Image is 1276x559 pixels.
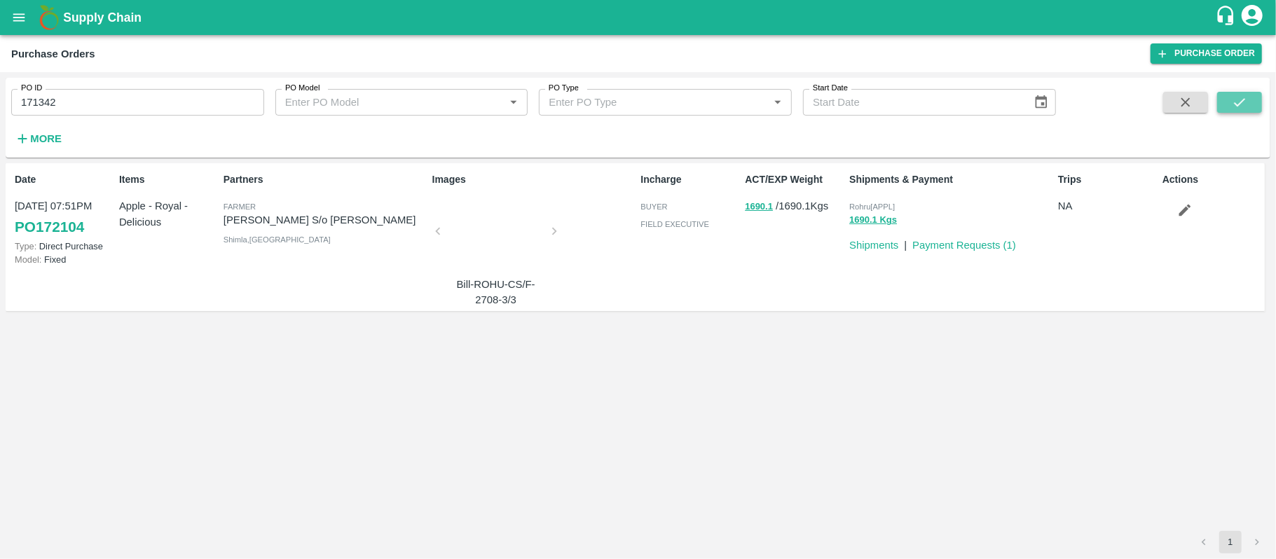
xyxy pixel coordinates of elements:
p: Direct Purchase [15,240,114,253]
p: Items [119,172,218,187]
a: Purchase Order [1151,43,1262,64]
button: page 1 [1219,531,1242,553]
input: Enter PO ID [11,89,264,116]
button: open drawer [3,1,35,34]
span: Type: [15,241,36,251]
span: Rohru[APPL] [849,202,895,211]
p: Date [15,172,114,187]
input: Enter PO Type [543,93,746,111]
p: Bill-ROHU-CS/F-2708-3/3 [444,277,549,308]
span: field executive [640,220,709,228]
p: Fixed [15,253,114,266]
label: Start Date [813,83,848,94]
img: logo [35,4,63,32]
div: Purchase Orders [11,45,95,63]
b: Supply Chain [63,11,142,25]
p: Images [432,172,636,187]
p: NA [1058,198,1157,214]
p: Partners [224,172,427,187]
input: Start Date [803,89,1022,116]
div: | [898,232,907,253]
label: PO Type [549,83,579,94]
input: Enter PO Model [280,93,483,111]
p: Actions [1162,172,1261,187]
button: Choose date [1028,89,1055,116]
nav: pagination navigation [1191,531,1270,553]
p: Apple - Royal - Delicious [119,198,218,230]
a: PO172104 [15,214,84,240]
p: Trips [1058,172,1157,187]
a: Shipments [849,240,898,251]
p: / 1690.1 Kgs [745,198,844,214]
p: [PERSON_NAME] S/o [PERSON_NAME] [224,212,427,228]
p: [DATE] 07:51PM [15,198,114,214]
span: Shimla , [GEOGRAPHIC_DATA] [224,235,331,244]
a: Payment Requests (1) [912,240,1016,251]
span: buyer [640,202,667,211]
button: Open [505,93,523,111]
span: Farmer [224,202,256,211]
div: account of current user [1240,3,1265,32]
button: Open [769,93,787,111]
label: PO ID [21,83,42,94]
button: 1690.1 Kgs [849,212,897,228]
strong: More [30,133,62,144]
button: More [11,127,65,151]
label: PO Model [285,83,320,94]
button: 1690.1 [745,199,773,215]
span: Model: [15,254,41,265]
div: customer-support [1215,5,1240,30]
a: Supply Chain [63,8,1215,27]
p: Shipments & Payment [849,172,1052,187]
p: Incharge [640,172,739,187]
p: ACT/EXP Weight [745,172,844,187]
